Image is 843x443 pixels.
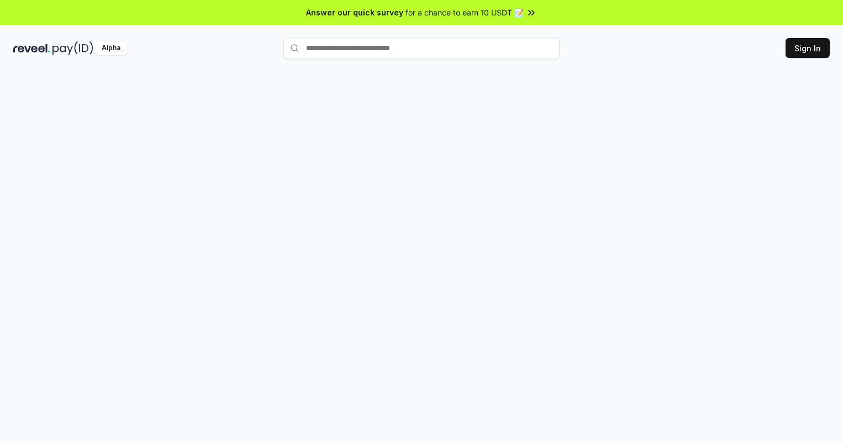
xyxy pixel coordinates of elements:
button: Sign In [786,38,830,58]
span: Answer our quick survey [306,7,403,18]
span: for a chance to earn 10 USDT 📝 [405,7,524,18]
img: pay_id [52,41,93,55]
div: Alpha [96,41,127,55]
img: reveel_dark [13,41,50,55]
